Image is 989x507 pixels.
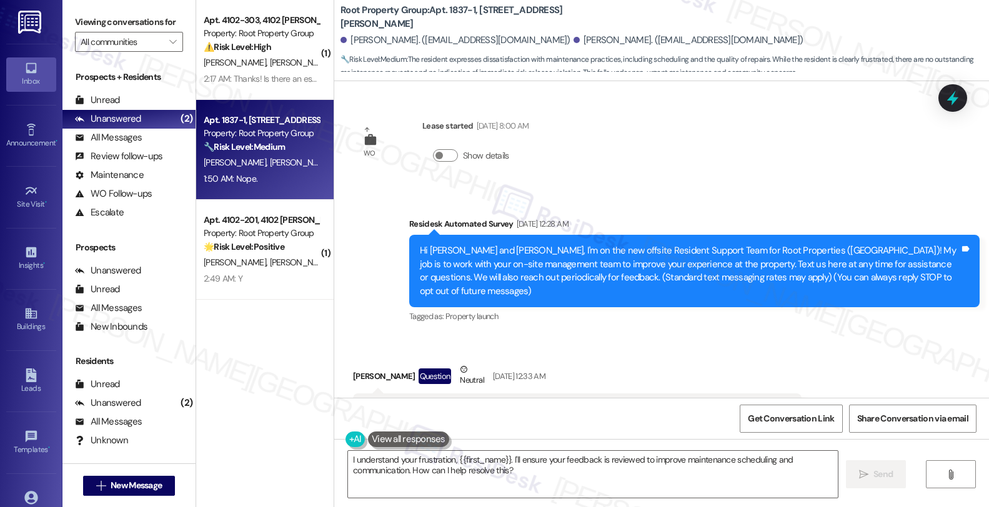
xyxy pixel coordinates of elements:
[96,481,106,491] i: 
[48,443,50,452] span: •
[204,173,257,184] div: 1:50 AM: Nope.
[409,217,980,235] div: Residesk Automated Survey
[204,14,319,27] div: Apt. 4102-303, 4102 [PERSON_NAME]
[75,320,147,333] div: New Inbounds
[204,273,242,284] div: 2:49 AM: Y
[75,206,124,219] div: Escalate
[270,257,332,268] span: [PERSON_NAME]
[422,119,529,137] div: Lease started
[18,11,44,34] img: ResiDesk Logo
[6,303,56,337] a: Buildings
[445,311,498,322] span: Property launch
[75,169,144,182] div: Maintenance
[62,241,196,254] div: Prospects
[204,214,319,227] div: Apt. 4102-201, 4102 [PERSON_NAME]
[364,147,375,160] div: WO
[204,41,271,52] strong: ⚠️ Risk Level: High
[6,242,56,275] a: Insights •
[514,217,569,230] div: [DATE] 12:28 AM
[177,109,196,129] div: (2)
[75,302,142,315] div: All Messages
[740,405,842,433] button: Get Conversation Link
[204,27,319,40] div: Property: Root Property Group
[75,378,120,391] div: Unread
[849,405,977,433] button: Share Conversation via email
[340,34,570,47] div: [PERSON_NAME]. ([EMAIL_ADDRESS][DOMAIN_NAME])
[6,57,56,91] a: Inbox
[75,94,120,107] div: Unread
[409,307,980,325] div: Tagged as:
[859,470,868,480] i: 
[340,4,590,31] b: Root Property Group: Apt. 1837-1, [STREET_ADDRESS][PERSON_NAME]
[43,259,45,268] span: •
[204,257,270,268] span: [PERSON_NAME]
[420,244,960,298] div: Hi [PERSON_NAME] and [PERSON_NAME], I'm on the new offsite Resident Support Team for Root Propert...
[75,264,141,277] div: Unanswered
[873,468,893,481] span: Send
[857,412,968,425] span: Share Conversation via email
[574,34,803,47] div: [PERSON_NAME]. ([EMAIL_ADDRESS][DOMAIN_NAME])
[75,112,141,126] div: Unanswered
[6,426,56,460] a: Templates •
[75,187,152,200] div: WO Follow-ups
[169,37,176,47] i: 
[846,460,907,488] button: Send
[348,451,838,498] textarea: I understand your frustration, {{first_name}}. I'll ensure your feedback is reviewed to improve m...
[463,149,509,162] label: Show details
[45,198,47,207] span: •
[204,157,270,168] span: [PERSON_NAME]
[177,393,196,413] div: (2)
[56,137,57,145] span: •
[457,363,486,389] div: Neutral
[340,54,407,64] strong: 🔧 Risk Level: Medium
[204,57,270,68] span: [PERSON_NAME]
[111,479,162,492] span: New Message
[204,73,649,84] div: 2:17 AM: Thanks! Is there an estimated time for the repair yet? I am headed out for the day, so I...
[6,365,56,398] a: Leads
[204,227,319,240] div: Property: Root Property Group
[75,434,128,447] div: Unknown
[474,119,529,132] div: [DATE] 8:00 AM
[75,283,120,296] div: Unread
[270,57,332,68] span: [PERSON_NAME]
[204,127,319,140] div: Property: Root Property Group
[75,131,142,144] div: All Messages
[6,180,56,214] a: Site Visit •
[75,150,162,163] div: Review follow-ups
[81,32,163,52] input: All communities
[340,53,989,80] span: : The resident expresses dissatisfaction with maintenance practices, including scheduling and the...
[490,370,545,383] div: [DATE] 12:33 AM
[748,412,834,425] span: Get Conversation Link
[204,141,285,152] strong: 🔧 Risk Level: Medium
[204,114,319,127] div: Apt. 1837-1, [STREET_ADDRESS][PERSON_NAME]
[946,470,955,480] i: 
[270,157,332,168] span: [PERSON_NAME]
[353,363,802,393] div: [PERSON_NAME]
[75,396,141,410] div: Unanswered
[75,415,142,428] div: All Messages
[62,71,196,84] div: Prospects + Residents
[419,368,452,384] div: Question
[83,476,176,496] button: New Message
[204,241,284,252] strong: 🌟 Risk Level: Positive
[62,355,196,368] div: Residents
[75,12,183,32] label: Viewing conversations for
